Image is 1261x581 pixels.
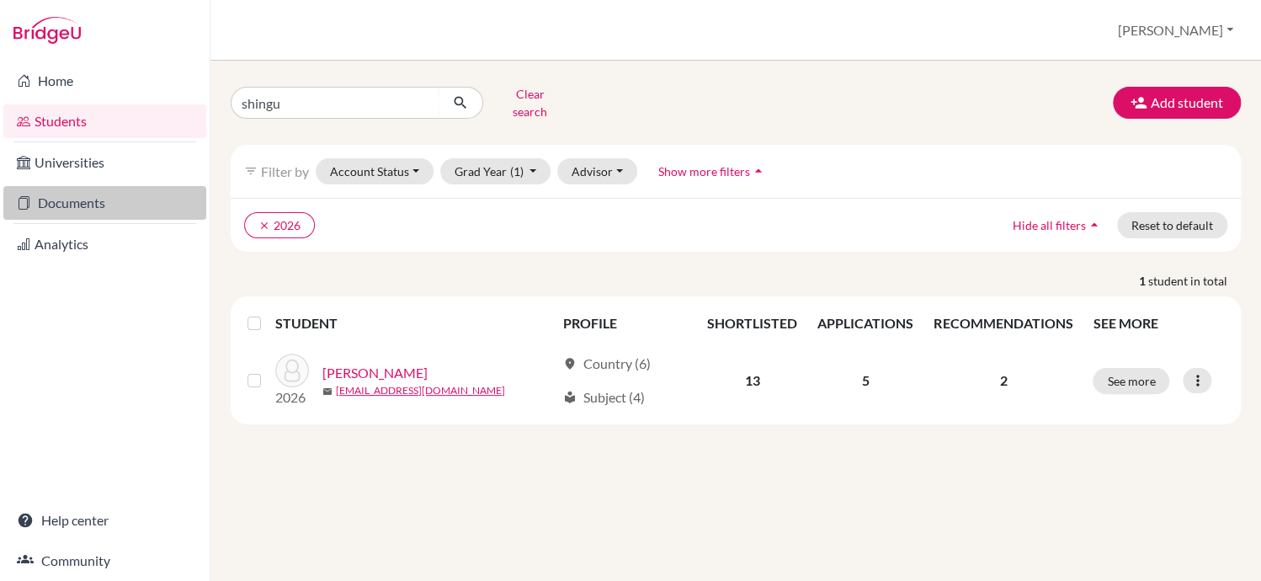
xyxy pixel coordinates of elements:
[697,303,807,344] th: SHORTLISTED
[807,344,923,418] td: 5
[923,303,1083,344] th: RECOMMENDATIONS
[13,17,81,44] img: Bridge-U
[1148,272,1241,290] span: student in total
[658,164,750,179] span: Show more filters
[3,504,206,537] a: Help center
[322,386,333,397] span: mail
[275,303,553,344] th: STUDENT
[316,158,434,184] button: Account Status
[258,220,270,232] i: clear
[3,146,206,179] a: Universities
[1013,218,1086,232] span: Hide all filters
[510,164,524,179] span: (1)
[1083,303,1234,344] th: SEE MORE
[3,64,206,98] a: Home
[563,357,577,370] span: location_on
[563,354,651,374] div: Country (6)
[697,344,807,418] td: 13
[231,87,439,119] input: Find student by name...
[3,544,206,578] a: Community
[934,370,1072,391] p: 2
[261,163,309,179] span: Filter by
[3,104,206,138] a: Students
[3,227,206,261] a: Analytics
[563,391,577,404] span: local_library
[1093,368,1169,394] button: See more
[1139,272,1148,290] strong: 1
[553,303,697,344] th: PROFILE
[440,158,551,184] button: Grad Year(1)
[275,354,309,387] img: Shingu, Yu
[563,387,645,408] div: Subject (4)
[336,383,505,398] a: [EMAIL_ADDRESS][DOMAIN_NAME]
[3,186,206,220] a: Documents
[322,363,428,383] a: [PERSON_NAME]
[807,303,923,344] th: APPLICATIONS
[244,212,315,238] button: clear2026
[1110,14,1241,46] button: [PERSON_NAME]
[483,81,577,125] button: Clear search
[750,163,767,179] i: arrow_drop_up
[244,164,258,178] i: filter_list
[998,212,1117,238] button: Hide all filtersarrow_drop_up
[1117,212,1227,238] button: Reset to default
[1086,216,1103,233] i: arrow_drop_up
[1113,87,1241,119] button: Add student
[644,158,781,184] button: Show more filtersarrow_drop_up
[557,158,637,184] button: Advisor
[275,387,309,408] p: 2026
